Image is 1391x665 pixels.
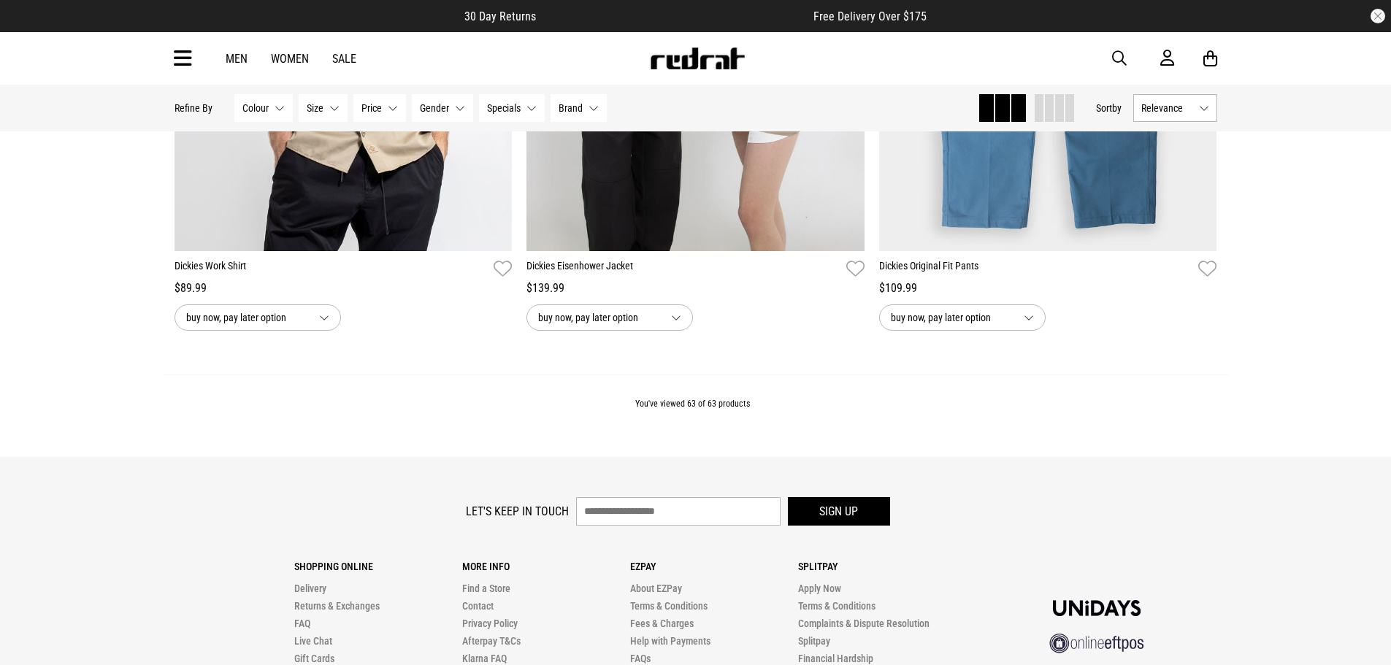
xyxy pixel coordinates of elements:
span: Price [361,102,382,114]
button: Size [299,94,348,122]
button: Open LiveChat chat widget [12,6,55,50]
a: Terms & Conditions [798,600,875,612]
button: buy now, pay later option [526,304,693,331]
a: FAQs [630,653,651,664]
div: $139.99 [526,280,865,297]
a: Gift Cards [294,653,334,664]
button: Price [353,94,406,122]
button: buy now, pay later option [175,304,341,331]
iframe: Customer reviews powered by Trustpilot [565,9,784,23]
a: Fees & Charges [630,618,694,629]
span: Brand [559,102,583,114]
a: About EZPay [630,583,682,594]
button: Sortby [1096,99,1122,117]
a: Live Chat [294,635,332,647]
a: Complaints & Dispute Resolution [798,618,930,629]
a: Contact [462,600,494,612]
span: buy now, pay later option [891,309,1012,326]
a: Dickies Original Fit Pants [879,258,1193,280]
p: Shopping Online [294,561,462,572]
a: Privacy Policy [462,618,518,629]
a: Find a Store [462,583,510,594]
button: Specials [479,94,545,122]
p: Refine By [175,102,212,114]
a: Splitpay [798,635,830,647]
button: Colour [234,94,293,122]
a: Financial Hardship [798,653,873,664]
a: Klarna FAQ [462,653,507,664]
a: Apply Now [798,583,841,594]
button: Relevance [1133,94,1217,122]
span: by [1112,102,1122,114]
span: Free Delivery Over $175 [813,9,927,23]
a: Men [226,52,248,66]
div: $89.99 [175,280,513,297]
button: Gender [412,94,473,122]
span: buy now, pay later option [186,309,307,326]
p: Ezpay [630,561,798,572]
a: Women [271,52,309,66]
a: Delivery [294,583,326,594]
img: Redrat logo [649,47,746,69]
p: Splitpay [798,561,966,572]
a: Sale [332,52,356,66]
button: Brand [551,94,607,122]
p: More Info [462,561,630,572]
a: Help with Payments [630,635,710,647]
button: Sign up [788,497,890,526]
button: buy now, pay later option [879,304,1046,331]
div: $109.99 [879,280,1217,297]
span: Specials [487,102,521,114]
a: FAQ [294,618,310,629]
span: buy now, pay later option [538,309,659,326]
span: You've viewed 63 of 63 products [635,399,750,409]
img: Unidays [1053,600,1141,616]
a: Returns & Exchanges [294,600,380,612]
span: 30 Day Returns [464,9,536,23]
img: online eftpos [1049,634,1144,653]
a: Afterpay T&Cs [462,635,521,647]
a: Terms & Conditions [630,600,708,612]
a: Dickies Work Shirt [175,258,488,280]
span: Colour [242,102,269,114]
span: Gender [420,102,449,114]
label: Let's keep in touch [466,504,569,518]
a: Dickies Eisenhower Jacket [526,258,840,280]
span: Size [307,102,323,114]
span: Relevance [1141,102,1193,114]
